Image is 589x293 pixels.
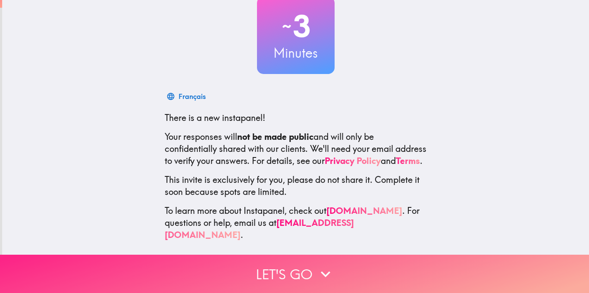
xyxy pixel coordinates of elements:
h3: Minutes [257,44,335,62]
a: [DOMAIN_NAME] [326,205,402,216]
button: Français [165,88,209,105]
span: There is a new instapanel! [165,112,265,123]
a: Privacy Policy [325,155,381,166]
div: Français [179,90,206,102]
p: To learn more about Instapanel, check out . For questions or help, email us at . [165,205,427,241]
p: Your responses will and will only be confidentially shared with our clients. We'll need your emai... [165,131,427,167]
b: not be made public [237,131,313,142]
a: [EMAIL_ADDRESS][DOMAIN_NAME] [165,217,354,240]
p: This invite is exclusively for you, please do not share it. Complete it soon because spots are li... [165,174,427,198]
span: ~ [281,13,293,39]
h2: 3 [257,9,335,44]
a: Terms [396,155,420,166]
